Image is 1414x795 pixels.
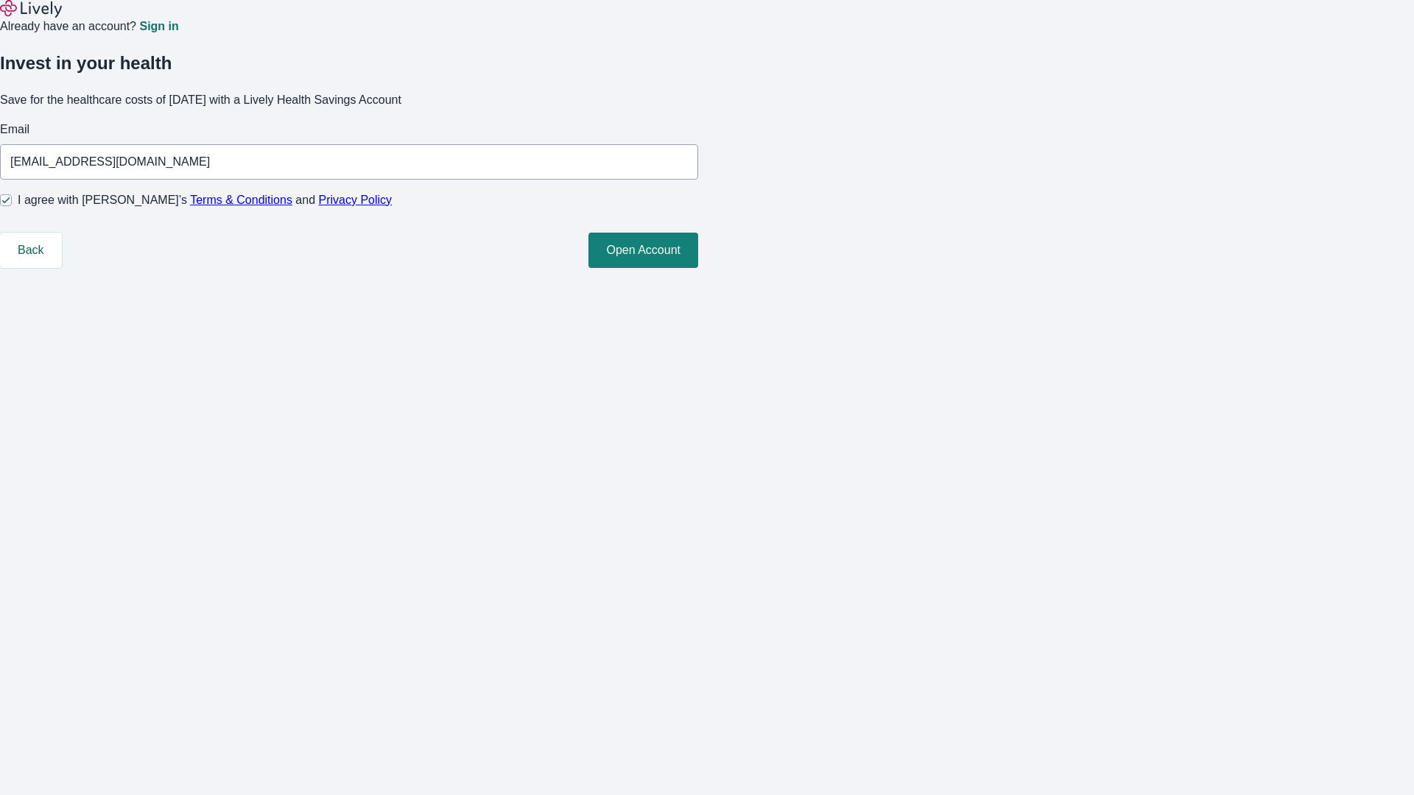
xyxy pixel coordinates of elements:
button: Open Account [588,233,698,268]
span: I agree with [PERSON_NAME]’s and [18,191,392,209]
a: Sign in [139,21,178,32]
a: Terms & Conditions [190,194,292,206]
a: Privacy Policy [319,194,393,206]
